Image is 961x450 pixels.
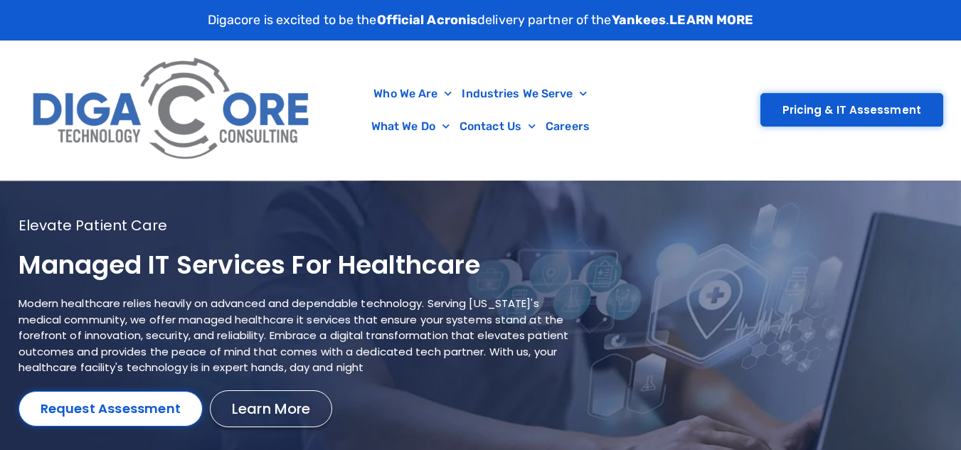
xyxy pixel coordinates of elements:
h1: Managed IT services for healthcare [18,249,584,282]
a: Learn More [210,390,332,427]
p: Modern healthcare relies heavily on advanced and dependable technology. Serving [US_STATE]'s medi... [18,296,584,376]
nav: Menu [326,77,635,143]
span: Learn More [232,402,310,416]
img: Digacore Logo [25,48,319,173]
a: Who We Are [368,77,457,110]
a: Pricing & IT Assessment [760,93,943,127]
a: LEARN MORE [669,12,753,28]
p: Digacore is excited to be the delivery partner of the . [208,11,754,30]
strong: Yankees [612,12,667,28]
a: What We Do [366,110,455,143]
a: Request Assessment [18,391,203,427]
span: Pricing & IT Assessment [782,105,921,115]
a: Careers [541,110,595,143]
strong: Official Acronis [377,12,478,28]
p: Elevate patient care [18,216,584,235]
a: Industries We Serve [457,77,592,110]
a: Contact Us [455,110,541,143]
